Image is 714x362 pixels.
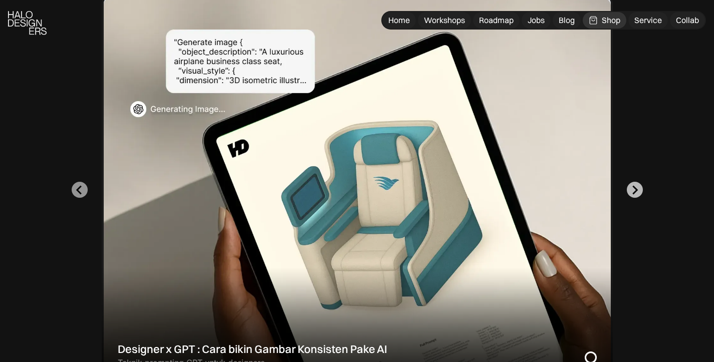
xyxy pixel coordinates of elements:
a: Jobs [522,12,551,29]
a: Roadmap [473,12,520,29]
div: Roadmap [479,15,514,26]
div: Jobs [528,15,545,26]
button: Next slide [627,182,643,198]
a: Home [382,12,416,29]
a: Blog [553,12,581,29]
div: Workshops [424,15,465,26]
div: Blog [559,15,575,26]
div: Service [634,15,662,26]
div: Home [388,15,410,26]
a: Shop [583,12,626,29]
div: Collab [676,15,699,26]
a: Collab [670,12,705,29]
button: Go to last slide [72,182,88,198]
div: Shop [602,15,620,26]
a: Workshops [418,12,471,29]
a: Service [628,12,668,29]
